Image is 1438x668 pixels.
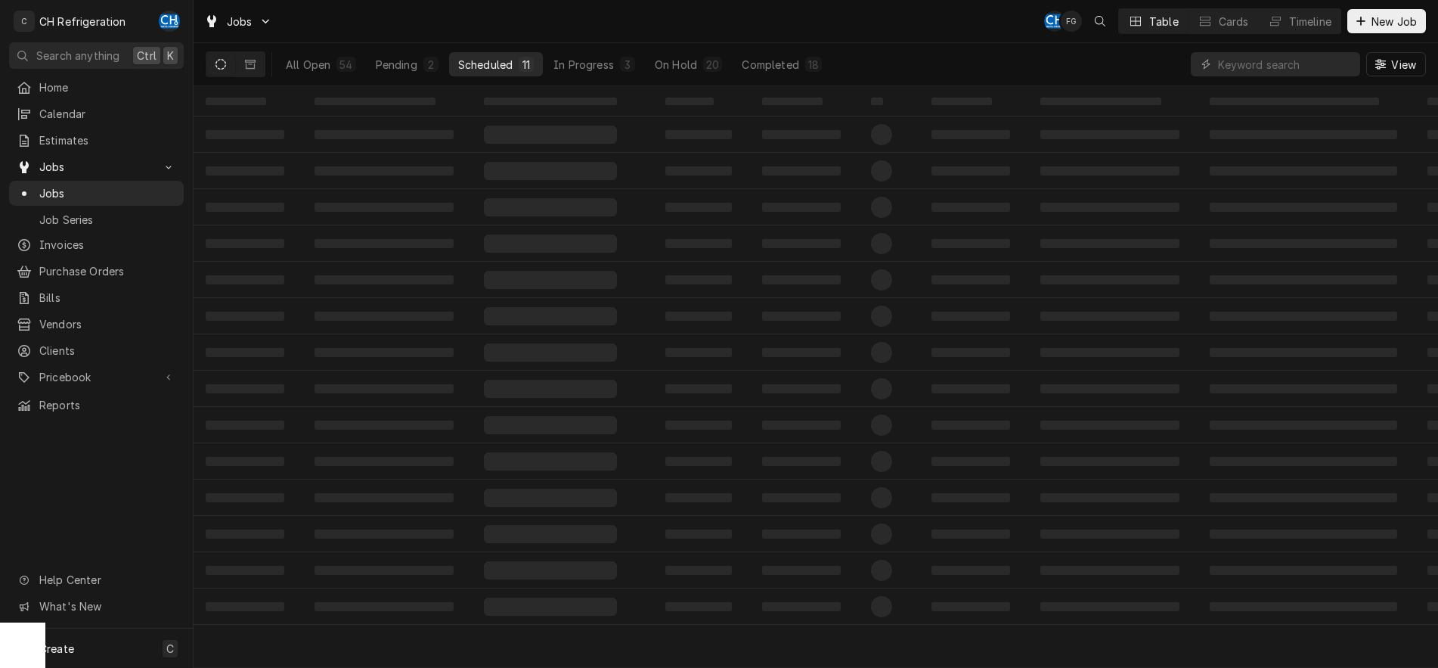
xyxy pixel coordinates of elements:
span: ‌ [1210,457,1397,466]
span: ‌ [931,166,1010,176]
span: ‌ [206,493,284,502]
a: Go to Help Center [9,567,184,592]
a: Invoices [9,232,184,257]
span: ‌ [315,566,454,575]
span: ‌ [1210,493,1397,502]
a: Go to What's New [9,594,184,619]
span: ‌ [931,98,992,105]
span: ‌ [871,451,892,472]
span: Clients [39,343,176,359]
div: Cards [1219,14,1249,30]
span: ‌ [315,602,454,611]
div: All Open [286,57,330,73]
span: ‌ [762,457,841,466]
span: ‌ [315,457,454,466]
span: ‌ [1040,457,1179,466]
div: FG [1061,11,1082,32]
span: ‌ [931,203,1010,212]
span: Calendar [39,106,176,122]
table: Scheduled Jobs List Loading [194,86,1438,668]
span: ‌ [484,525,617,543]
a: Bills [9,285,184,310]
span: ‌ [1210,384,1397,393]
a: Home [9,75,184,100]
input: Keyword search [1218,52,1353,76]
div: Completed [742,57,798,73]
span: Estimates [39,132,176,148]
span: ‌ [1040,166,1179,176]
span: ‌ [484,235,617,253]
span: What's New [39,598,175,614]
span: New Job [1368,14,1420,30]
span: ‌ [206,457,284,466]
span: ‌ [931,602,1010,611]
a: Jobs [9,181,184,206]
a: Vendors [9,312,184,337]
span: ‌ [484,271,617,289]
div: 18 [808,57,819,73]
span: ‌ [484,380,617,398]
span: ‌ [315,421,454,430]
div: CH [159,11,180,32]
a: Clients [9,338,184,363]
span: ‌ [665,239,732,248]
span: ‌ [484,98,617,105]
span: Help Center [39,572,175,588]
span: ‌ [931,275,1010,284]
span: ‌ [315,348,454,357]
span: ‌ [665,166,732,176]
button: New Job [1347,9,1426,33]
span: ‌ [1210,348,1397,357]
a: Job Series [9,207,184,232]
div: CH [1044,11,1065,32]
span: ‌ [1040,493,1179,502]
span: ‌ [762,530,841,539]
div: CH Refrigeration [39,14,126,30]
span: ‌ [1040,566,1179,575]
span: Jobs [39,159,153,175]
span: ‌ [484,452,617,471]
span: ‌ [1040,203,1179,212]
div: Scheduled [458,57,513,73]
span: ‌ [665,421,732,430]
span: ‌ [762,566,841,575]
span: ‌ [871,124,892,145]
span: ‌ [871,378,892,399]
span: ‌ [665,530,732,539]
span: ‌ [665,203,732,212]
span: ‌ [931,348,1010,357]
span: C [166,641,174,657]
span: View [1388,57,1419,73]
span: ‌ [484,198,617,216]
span: ‌ [931,312,1010,321]
span: ‌ [1210,566,1397,575]
span: ‌ [871,342,892,363]
span: Reports [39,397,176,413]
a: Go to Pricebook [9,365,184,390]
span: ‌ [315,203,454,212]
span: ‌ [665,493,732,502]
button: View [1366,52,1426,76]
span: Ctrl [137,48,157,64]
div: 11 [522,57,531,73]
span: ‌ [871,487,892,508]
span: ‌ [931,384,1010,393]
span: ‌ [762,602,841,611]
span: ‌ [315,239,454,248]
span: ‌ [315,384,454,393]
span: ‌ [871,269,892,291]
span: ‌ [1210,602,1397,611]
div: 20 [706,57,719,73]
span: ‌ [1040,312,1179,321]
span: ‌ [1040,530,1179,539]
span: ‌ [762,312,841,321]
span: ‌ [206,312,284,321]
span: ‌ [871,596,892,617]
span: ‌ [931,457,1010,466]
span: ‌ [762,130,841,139]
span: ‌ [762,166,841,176]
span: ‌ [315,530,454,539]
span: ‌ [484,561,617,579]
span: Jobs [39,185,176,201]
span: ‌ [871,524,892,545]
